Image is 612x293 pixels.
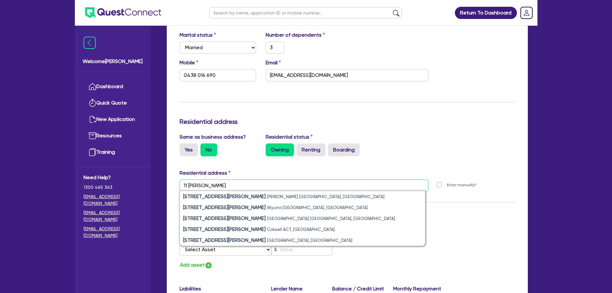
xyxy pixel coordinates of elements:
label: Yes [180,143,198,156]
input: Value [271,243,333,256]
label: Number of dependents [266,31,325,39]
a: New Application [84,111,142,128]
label: Residential address [180,169,230,177]
small: [PERSON_NAME] [GEOGRAPHIC_DATA], [GEOGRAPHIC_DATA] [267,194,385,199]
a: Dashboard [84,78,142,95]
label: Balance / Credit Limit [332,285,393,293]
strong: [STREET_ADDRESS][PERSON_NAME] [183,193,266,199]
img: training [89,148,96,156]
img: resources [89,132,96,140]
img: icon-add [205,261,212,269]
small: Wyuna [GEOGRAPHIC_DATA], [GEOGRAPHIC_DATA] [267,205,368,210]
img: quest-connect-logo-blue [85,7,161,18]
img: icon-menu-close [84,37,96,49]
label: Monthly Repayment [393,285,454,293]
small: Calwell ACT, [GEOGRAPHIC_DATA] [267,227,335,232]
label: Enter manually? [447,182,476,188]
label: No [200,143,217,156]
a: [EMAIL_ADDRESS][DOMAIN_NAME] [84,225,142,239]
label: Liabilities [180,285,271,293]
small: [GEOGRAPHIC_DATA], [GEOGRAPHIC_DATA] [267,238,352,243]
a: [EMAIL_ADDRESS][DOMAIN_NAME] [84,209,142,223]
label: Owning [266,143,294,156]
input: Search by name, application ID or mobile number... [209,7,402,18]
label: Same as business address? [180,133,246,141]
a: Return To Dashboard [455,7,517,19]
a: Resources [84,128,142,144]
a: Training [84,144,142,160]
strong: [STREET_ADDRESS][PERSON_NAME] [183,226,266,232]
span: Need Help? [84,174,142,181]
small: [GEOGRAPHIC_DATA] [GEOGRAPHIC_DATA], [GEOGRAPHIC_DATA] [267,216,395,221]
img: quick-quote [89,99,96,107]
h3: Residential address [180,118,515,125]
a: Quick Quote [84,95,142,111]
label: Marital status [180,31,216,39]
label: Residential status [266,133,313,141]
strong: [STREET_ADDRESS][PERSON_NAME] [183,237,266,243]
label: Boarding [328,143,360,156]
strong: [STREET_ADDRESS][PERSON_NAME] [183,215,266,221]
label: Lender Name [271,285,332,293]
button: Add asset [180,261,213,270]
img: new-application [89,115,96,123]
label: Renting [297,143,325,156]
a: Dropdown toggle [518,5,535,21]
label: Email [266,59,281,67]
span: 1300 465 363 [84,184,142,191]
strong: [STREET_ADDRESS][PERSON_NAME] [183,204,266,210]
label: Mobile [180,59,198,67]
a: [EMAIL_ADDRESS][DOMAIN_NAME] [84,193,142,207]
span: Welcome [PERSON_NAME] [83,58,143,65]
